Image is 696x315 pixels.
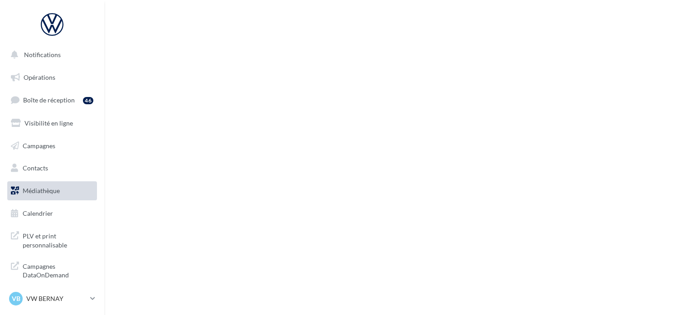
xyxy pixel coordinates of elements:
[5,45,95,64] button: Notifications
[5,159,99,178] a: Contacts
[5,181,99,200] a: Médiathèque
[26,294,87,303] p: VW BERNAY
[24,51,61,58] span: Notifications
[5,226,99,253] a: PLV et print personnalisable
[24,73,55,81] span: Opérations
[23,96,75,104] span: Boîte de réception
[5,68,99,87] a: Opérations
[12,294,20,303] span: VB
[23,260,93,280] span: Campagnes DataOnDemand
[5,257,99,283] a: Campagnes DataOnDemand
[7,290,97,307] a: VB VW BERNAY
[83,97,93,104] div: 46
[23,187,60,194] span: Médiathèque
[5,136,99,155] a: Campagnes
[5,204,99,223] a: Calendrier
[24,119,73,127] span: Visibilité en ligne
[23,209,53,217] span: Calendrier
[5,90,99,110] a: Boîte de réception46
[23,141,55,149] span: Campagnes
[23,230,93,249] span: PLV et print personnalisable
[5,114,99,133] a: Visibilité en ligne
[23,164,48,172] span: Contacts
